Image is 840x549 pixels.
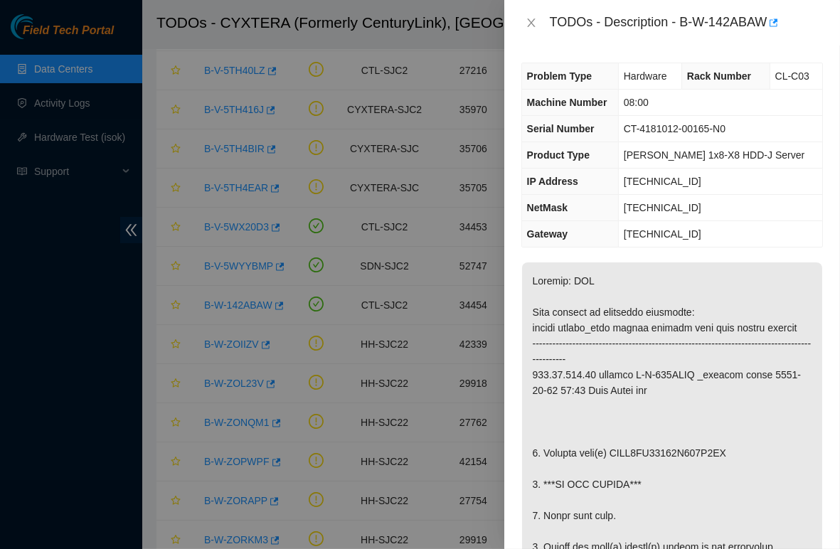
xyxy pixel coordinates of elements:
[624,123,725,134] span: CT-4181012-00165-N0
[775,70,809,82] span: CL-C03
[521,16,541,30] button: Close
[624,97,649,108] span: 08:00
[550,11,823,34] div: TODOs - Description - B-W-142ABAW
[624,176,701,187] span: [TECHNICAL_ID]
[527,228,568,240] span: Gateway
[624,149,804,161] span: [PERSON_NAME] 1x8-X8 HDD-J Server
[527,123,595,134] span: Serial Number
[527,202,568,213] span: NetMask
[527,70,592,82] span: Problem Type
[527,149,590,161] span: Product Type
[527,97,607,108] span: Machine Number
[527,176,578,187] span: IP Address
[624,202,701,213] span: [TECHNICAL_ID]
[624,70,667,82] span: Hardware
[624,228,701,240] span: [TECHNICAL_ID]
[526,17,537,28] span: close
[687,70,751,82] span: Rack Number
